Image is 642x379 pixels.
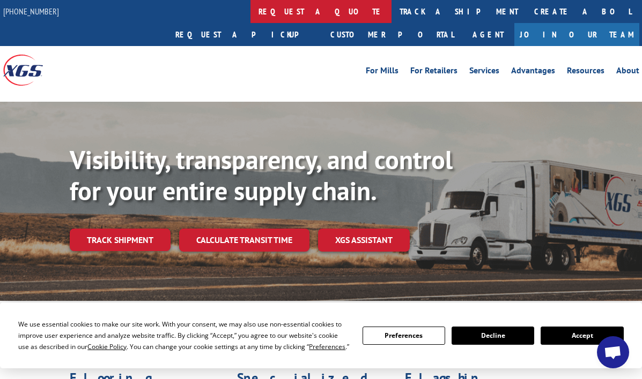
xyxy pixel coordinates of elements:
[514,23,639,46] a: Join Our Team
[18,319,349,352] div: We use essential cookies to make our site work. With your consent, we may also use non-essential ...
[363,327,445,345] button: Preferences
[70,229,171,251] a: Track shipment
[70,143,453,207] b: Visibility, transparency, and control for your entire supply chain.
[597,336,629,368] div: Open chat
[511,66,555,78] a: Advantages
[179,229,309,252] a: Calculate transit time
[3,6,59,17] a: [PHONE_NUMBER]
[541,327,623,345] button: Accept
[167,23,322,46] a: Request a pickup
[452,327,534,345] button: Decline
[567,66,604,78] a: Resources
[322,23,462,46] a: Customer Portal
[366,66,399,78] a: For Mills
[87,342,127,351] span: Cookie Policy
[469,66,499,78] a: Services
[309,342,345,351] span: Preferences
[616,66,639,78] a: About
[318,229,410,252] a: XGS ASSISTANT
[462,23,514,46] a: Agent
[410,66,457,78] a: For Retailers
